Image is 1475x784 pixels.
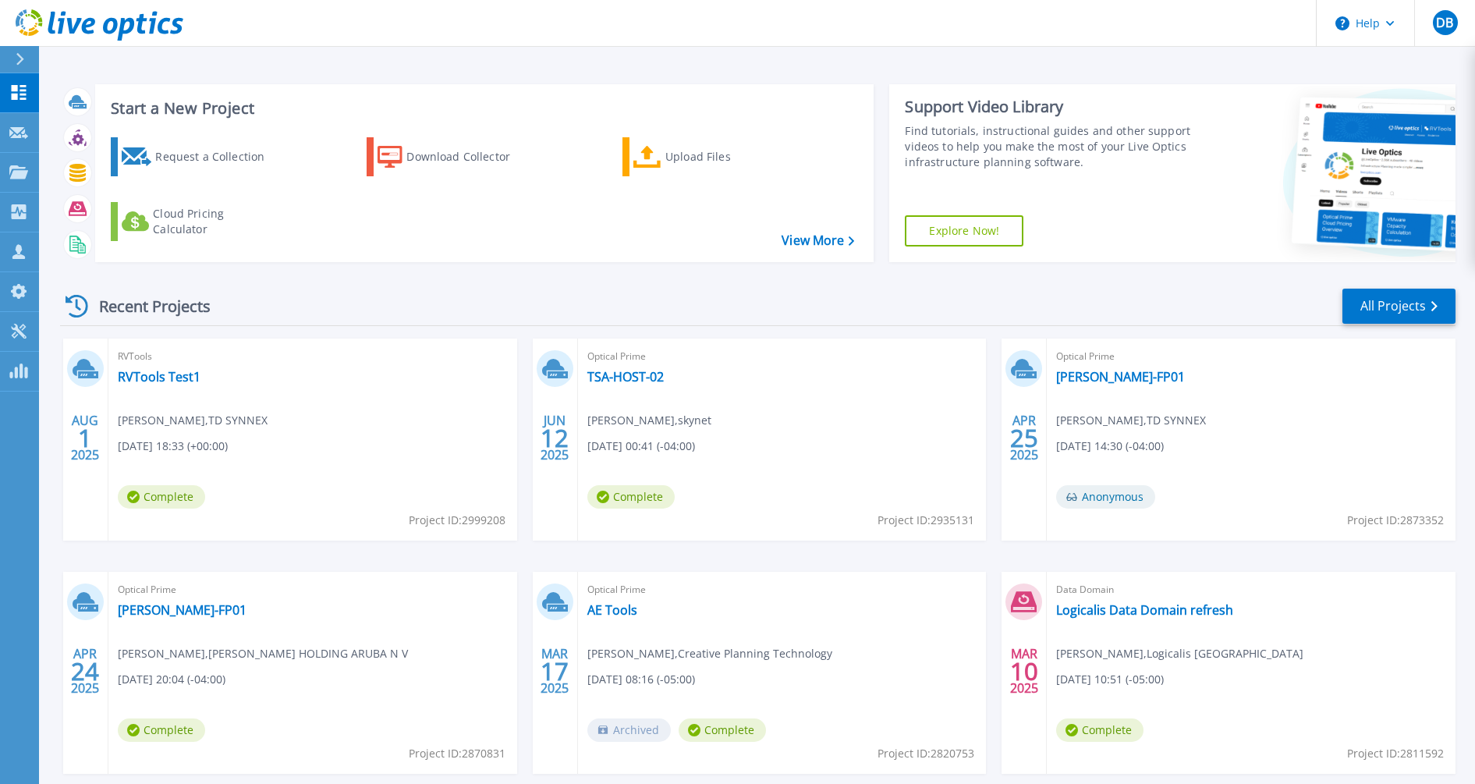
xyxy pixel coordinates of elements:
span: [PERSON_NAME] , TD SYNNEX [118,412,268,429]
a: Download Collector [367,137,541,176]
div: APR 2025 [1009,410,1039,466]
a: Explore Now! [905,215,1023,247]
span: Complete [118,485,205,509]
div: Find tutorials, instructional guides and other support videos to help you make the most of your L... [905,123,1193,170]
div: APR 2025 [70,643,100,700]
div: Request a Collection [155,141,280,172]
a: TSA-HOST-02 [587,369,664,385]
span: 24 [71,665,99,678]
div: MAR 2025 [540,643,569,700]
span: [DATE] 08:16 (-05:00) [587,671,695,688]
div: JUN 2025 [540,410,569,466]
span: Anonymous [1056,485,1155,509]
a: RVTools Test1 [118,369,200,385]
span: [PERSON_NAME] , [PERSON_NAME] HOLDING ARUBA N V [118,645,408,662]
span: 25 [1010,431,1038,445]
div: Download Collector [406,141,531,172]
span: RVTools [118,348,508,365]
span: Complete [118,718,205,742]
div: Upload Files [665,141,790,172]
span: 1 [78,431,92,445]
span: [PERSON_NAME] , skynet [587,412,711,429]
div: Recent Projects [60,287,232,325]
span: [PERSON_NAME] , Creative Planning Technology [587,645,832,662]
a: Cloud Pricing Calculator [111,202,285,241]
div: Support Video Library [905,97,1193,117]
span: Archived [587,718,671,742]
a: View More [782,233,854,248]
span: [DATE] 14:30 (-04:00) [1056,438,1164,455]
span: DB [1436,16,1453,29]
span: 17 [541,665,569,678]
a: Request a Collection [111,137,285,176]
a: Logicalis Data Domain refresh [1056,602,1233,618]
span: Complete [679,718,766,742]
span: [PERSON_NAME] , TD SYNNEX [1056,412,1206,429]
span: Optical Prime [118,581,508,598]
a: All Projects [1342,289,1455,324]
span: Complete [1056,718,1143,742]
span: 10 [1010,665,1038,678]
span: [DATE] 00:41 (-04:00) [587,438,695,455]
a: AE Tools [587,602,637,618]
a: [PERSON_NAME]-FP01 [118,602,246,618]
span: Project ID: 2999208 [409,512,505,529]
a: Upload Files [622,137,796,176]
span: [DATE] 20:04 (-04:00) [118,671,225,688]
span: Project ID: 2873352 [1347,512,1444,529]
span: Complete [587,485,675,509]
span: Optical Prime [587,581,977,598]
span: Project ID: 2811592 [1347,745,1444,762]
span: Project ID: 2820753 [878,745,974,762]
span: [DATE] 18:33 (+00:00) [118,438,228,455]
a: [PERSON_NAME]-FP01 [1056,369,1185,385]
h3: Start a New Project [111,100,854,117]
div: Cloud Pricing Calculator [153,206,278,237]
div: AUG 2025 [70,410,100,466]
span: Project ID: 2870831 [409,745,505,762]
span: Optical Prime [1056,348,1446,365]
span: Project ID: 2935131 [878,512,974,529]
span: Data Domain [1056,581,1446,598]
span: 12 [541,431,569,445]
span: Optical Prime [587,348,977,365]
span: [DATE] 10:51 (-05:00) [1056,671,1164,688]
div: MAR 2025 [1009,643,1039,700]
span: [PERSON_NAME] , Logicalis [GEOGRAPHIC_DATA] [1056,645,1303,662]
